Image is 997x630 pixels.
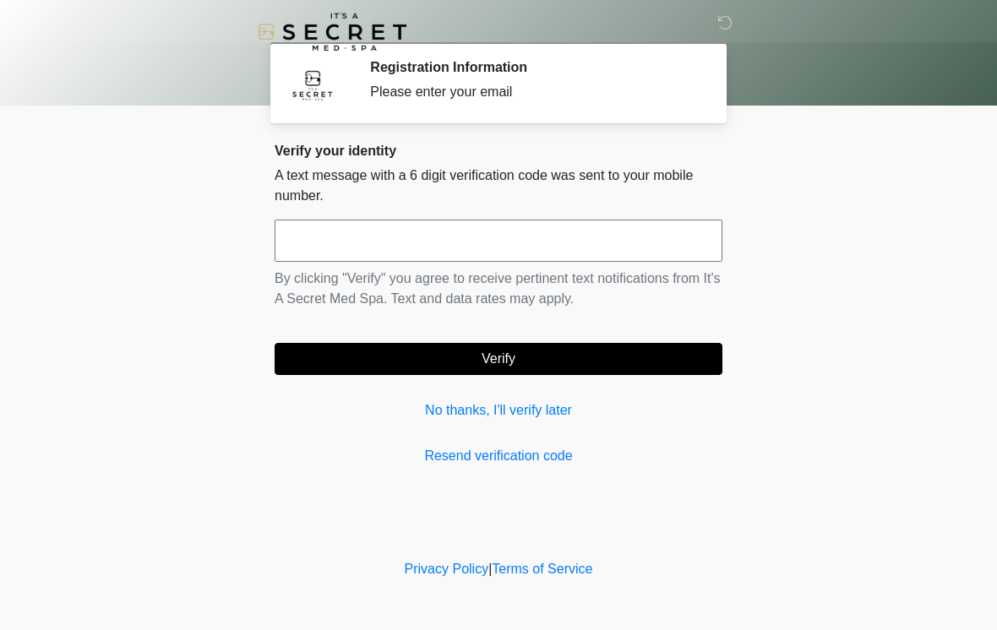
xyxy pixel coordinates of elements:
h2: Registration Information [370,59,697,75]
a: Resend verification code [275,446,722,466]
h2: Verify your identity [275,143,722,159]
a: Privacy Policy [405,562,489,576]
a: Terms of Service [492,562,592,576]
img: It's A Secret Med Spa Logo [258,13,406,51]
div: Please enter your email [370,82,697,102]
p: By clicking "Verify" you agree to receive pertinent text notifications from It's A Secret Med Spa... [275,269,722,309]
a: | [488,562,492,576]
img: Agent Avatar [287,59,338,110]
button: Verify [275,343,722,375]
a: No thanks, I'll verify later [275,400,722,421]
p: A text message with a 6 digit verification code was sent to your mobile number. [275,166,722,206]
